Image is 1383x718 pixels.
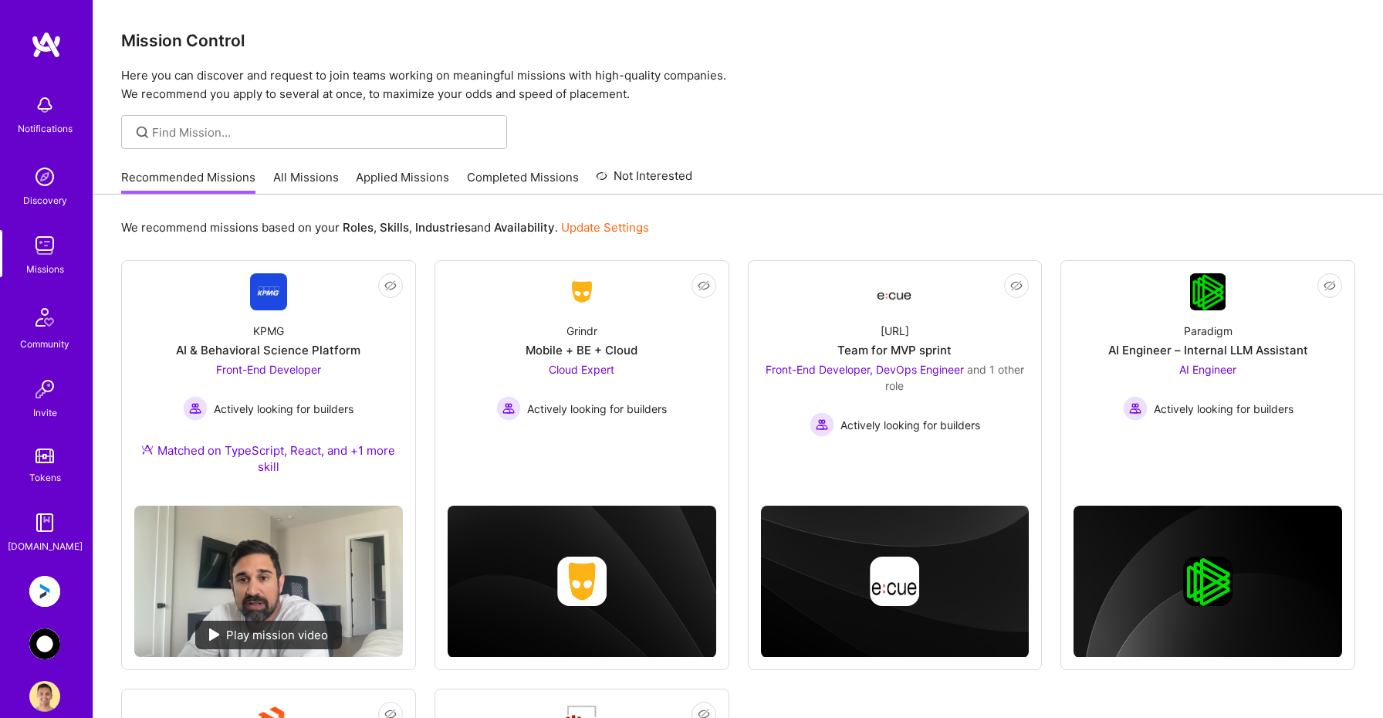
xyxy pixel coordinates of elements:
[134,506,403,657] img: No Mission
[25,628,64,659] a: AnyTeam: Team for AI-Powered Sales Platform
[1190,273,1226,310] img: Company Logo
[176,342,360,358] div: AI & Behavioral Science Platform
[29,374,60,405] img: Invite
[1074,506,1342,658] img: cover
[810,412,834,437] img: Actively looking for builders
[467,169,579,195] a: Completed Missions
[840,417,980,433] span: Actively looking for builders
[1154,401,1293,417] span: Actively looking for builders
[18,120,73,137] div: Notifications
[448,273,716,459] a: Company LogoGrindrMobile + BE + CloudCloud Expert Actively looking for buildersActively looking f...
[837,342,952,358] div: Team for MVP sprint
[1324,279,1336,292] i: icon EyeClosed
[1179,363,1236,376] span: AI Engineer
[761,506,1030,658] img: cover
[36,449,54,463] img: tokens
[250,273,287,310] img: Company Logo
[29,507,60,538] img: guide book
[195,621,342,649] div: Play mission video
[273,169,339,195] a: All Missions
[561,220,649,235] a: Update Settings
[1123,396,1148,421] img: Actively looking for builders
[152,124,495,141] input: Find Mission...
[134,273,403,493] a: Company LogoKPMGAI & Behavioral Science PlatformFront-End Developer Actively looking for builders...
[141,443,154,456] img: Ateam Purple Icon
[25,576,64,607] a: Anguleris: BIMsmart AI MVP
[26,261,64,277] div: Missions
[29,469,61,486] div: Tokens
[31,31,62,59] img: logo
[566,323,597,339] div: Grindr
[526,342,637,358] div: Mobile + BE + Cloud
[343,220,374,235] b: Roles
[384,279,397,292] i: icon EyeClosed
[29,628,60,659] img: AnyTeam: Team for AI-Powered Sales Platform
[253,323,284,339] div: KPMG
[29,681,60,712] img: User Avatar
[563,278,600,306] img: Company Logo
[134,442,403,475] div: Matched on TypeScript, React, and +1 more skill
[494,220,555,235] b: Availability
[214,401,353,417] span: Actively looking for builders
[356,169,449,195] a: Applied Missions
[876,278,913,306] img: Company Logo
[29,161,60,192] img: discovery
[183,396,208,421] img: Actively looking for builders
[380,220,409,235] b: Skills
[1074,273,1342,459] a: Company LogoParadigmAI Engineer – Internal LLM AssistantAI Engineer Actively looking for builders...
[121,66,1355,103] p: Here you can discover and request to join teams working on meaningful missions with high-quality ...
[698,279,710,292] i: icon EyeClosed
[448,506,716,658] img: cover
[25,681,64,712] a: User Avatar
[1108,342,1308,358] div: AI Engineer – Internal LLM Assistant
[557,557,607,606] img: Company logo
[29,230,60,261] img: teamwork
[216,363,321,376] span: Front-End Developer
[1184,323,1233,339] div: Paradigm
[26,299,63,336] img: Community
[23,192,67,208] div: Discovery
[20,336,69,352] div: Community
[209,628,220,641] img: play
[33,405,57,421] div: Invite
[121,219,649,235] p: We recommend missions based on your , , and .
[596,167,692,195] a: Not Interested
[1010,279,1023,292] i: icon EyeClosed
[134,124,151,141] i: icon SearchGrey
[761,273,1030,459] a: Company Logo[URL]Team for MVP sprintFront-End Developer, DevOps Engineer and 1 other roleActively...
[121,31,1355,50] h3: Mission Control
[8,538,83,554] div: [DOMAIN_NAME]
[870,557,919,606] img: Company logo
[496,396,521,421] img: Actively looking for builders
[881,323,909,339] div: [URL]
[527,401,667,417] span: Actively looking for builders
[766,363,964,376] span: Front-End Developer, DevOps Engineer
[29,576,60,607] img: Anguleris: BIMsmart AI MVP
[549,363,614,376] span: Cloud Expert
[1183,557,1233,606] img: Company logo
[29,90,60,120] img: bell
[415,220,471,235] b: Industries
[121,169,255,195] a: Recommended Missions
